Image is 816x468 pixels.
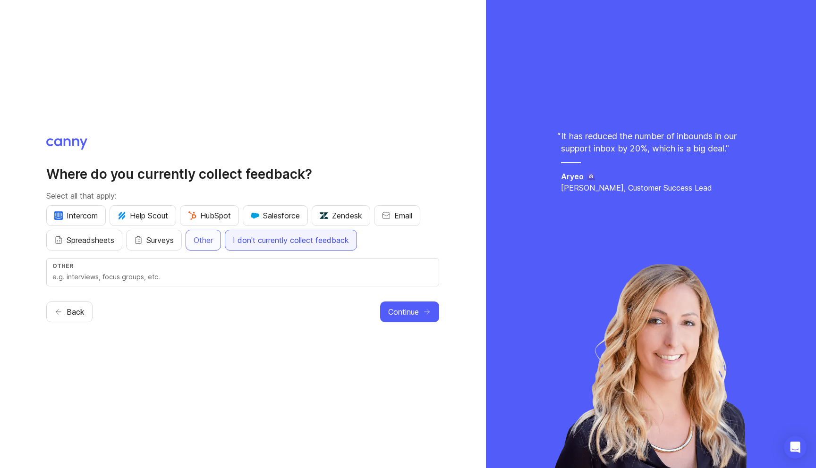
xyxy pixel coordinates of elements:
img: Canny logo [46,138,87,150]
img: kV1LT1TqjqNHPtRK7+FoaplE1qRq1yqhg056Z8K5Oc6xxgIuf0oNQ9LelJqbcyPisAf0C9LDpX5UIuAAAAAElFTkSuQmCC [118,211,126,220]
span: Salesforce [251,210,300,221]
span: Back [67,306,85,318]
span: I don't currently collect feedback [233,234,349,246]
span: Surveys [146,234,174,246]
div: Other [52,262,433,269]
p: Select all that apply: [46,190,439,201]
h5: Aryeo [561,171,584,182]
button: HubSpot [180,205,239,226]
div: Open Intercom Messenger [784,436,807,459]
button: I don't currently collect feedback [225,230,357,251]
button: Zendesk [312,205,370,226]
input: e.g. interviews, focus groups, etc. [52,272,433,282]
span: HubSpot [188,210,231,221]
button: Other [186,230,221,251]
img: GKxMRLiRsgdWqxrdBeWfGK5kaZ2alx1WifDSa2kSTsK6wyJURKhUuPoQRYzjholVGzT2A2owx2gHwZoyZHHCYJ8YNOAZj3DSg... [251,211,259,220]
button: Spreadsheets [46,230,122,251]
h2: Where do you currently collect feedback? [46,166,439,183]
span: Spreadsheets [67,234,114,246]
img: Aryeo logo [587,173,595,180]
button: Help Scout [110,205,176,226]
span: Continue [388,306,419,318]
button: Continue [380,301,439,322]
p: [PERSON_NAME], Customer Success Lead [561,182,740,193]
img: chelsea-96a536e71b9ea441f0eb6422f2eb9514.webp [553,260,748,468]
img: G+3M5qq2es1si5SaumCnMN47tP1CvAZneIVX5dcx+oz+ZLhv4kfP9DwAAAABJRU5ErkJggg== [188,211,196,220]
img: eRR1duPH6fQxdnSV9IruPjCimau6md0HxlPR81SIPROHX1VjYjAN9a41AAAAAElFTkSuQmCC [54,211,63,220]
span: Email [394,210,412,221]
span: Intercom [54,210,98,221]
p: It has reduced the number of inbounds in our support inbox by 20%, which is a big deal. " [561,130,740,155]
span: Zendesk [320,210,362,221]
span: Help Scout [118,210,168,221]
button: Salesforce [243,205,308,226]
button: Back [46,301,93,322]
button: Intercom [46,205,106,226]
button: Email [374,205,420,226]
span: Other [194,234,213,246]
img: UniZRqrCPz6BHUWevMzgDJ1FW4xaGg2egd7Chm8uY0Al1hkDyjqDa8Lkk0kDEdqKkBok+T4wfoD0P0o6UMciQ8AAAAASUVORK... [320,211,328,220]
button: Surveys [126,230,182,251]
